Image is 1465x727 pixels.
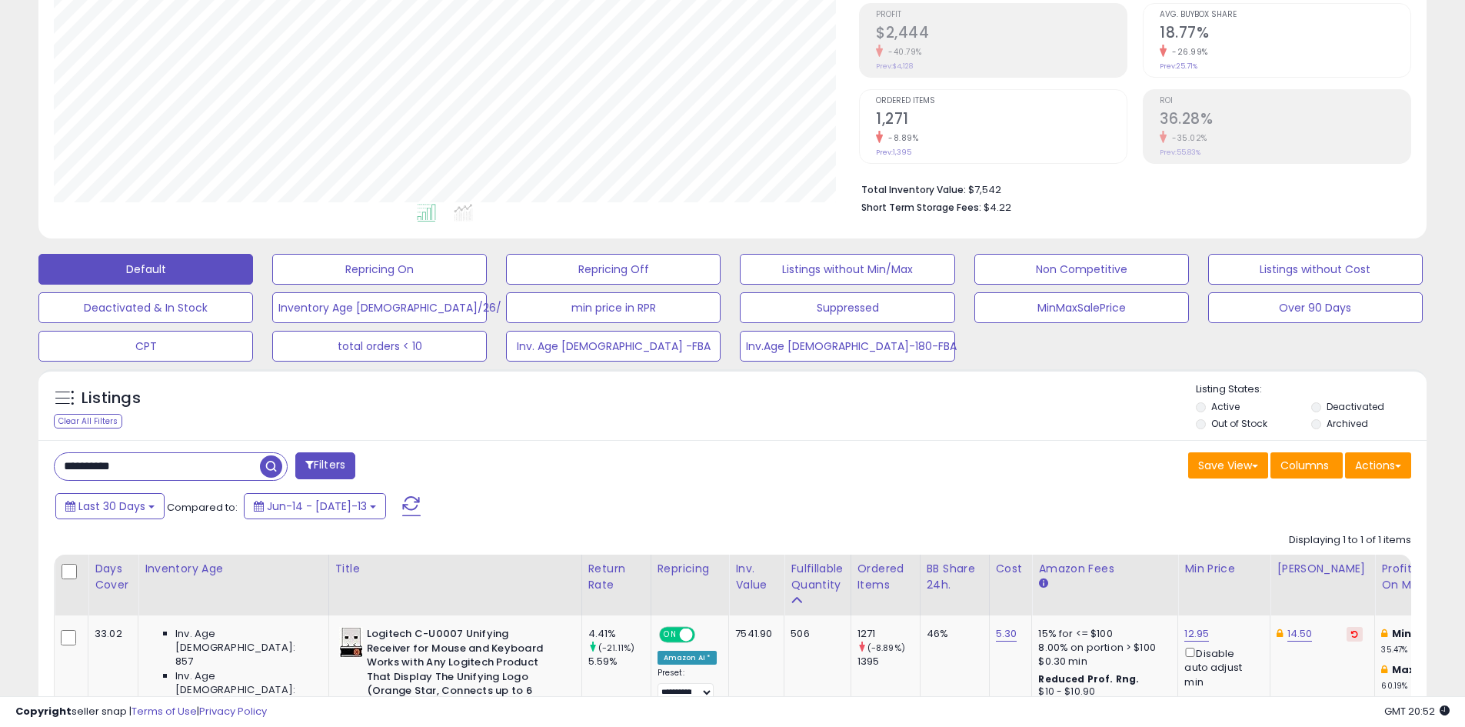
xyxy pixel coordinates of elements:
h2: $2,444 [876,24,1127,45]
small: -40.79% [883,46,922,58]
div: 15% for <= $100 [1038,627,1166,641]
div: Days Cover [95,561,132,593]
div: 5.59% [588,655,651,669]
div: Disable auto adjust min [1184,645,1258,689]
a: Privacy Policy [199,704,267,719]
div: Inv. value [735,561,777,593]
div: Inventory Age [145,561,321,577]
button: Inventory Age [DEMOGRAPHIC_DATA]/26/ [272,292,487,323]
small: (-21.11%) [598,642,634,654]
a: 5.30 [996,626,1017,642]
h2: 18.77% [1160,24,1410,45]
span: Jun-14 - [DATE]-13 [267,499,367,514]
h2: 36.28% [1160,110,1410,131]
li: $7,542 [861,179,1400,198]
div: Min Price [1184,561,1264,577]
a: 12.95 [1184,626,1209,642]
b: Max: [1392,662,1419,677]
div: 1271 [857,627,920,641]
span: Avg. Buybox Share [1160,11,1410,19]
small: Amazon Fees. [1038,577,1047,591]
b: Reduced Prof. Rng. [1038,672,1139,685]
span: ROI [1160,97,1410,105]
small: -26.99% [1167,46,1208,58]
small: -8.89% [883,132,918,144]
h2: 1,271 [876,110,1127,131]
button: min price in RPR [506,292,721,323]
div: 4.41% [588,627,651,641]
small: Prev: 55.83% [1160,148,1200,157]
button: Repricing On [272,254,487,285]
div: [PERSON_NAME] [1277,561,1368,577]
label: Active [1211,400,1240,413]
button: Filters [295,452,355,479]
div: 1395 [857,655,920,669]
div: seller snap | | [15,705,267,719]
button: Columns [1270,452,1343,479]
div: 506 [791,627,838,641]
span: Last 30 Days [78,499,145,514]
div: 8.00% on portion > $100 [1038,641,1166,655]
button: Repricing Off [506,254,721,285]
button: Inv. Age [DEMOGRAPHIC_DATA] -FBA [506,331,721,362]
div: 33.02 [95,627,126,641]
span: OFF [692,629,717,642]
div: Fulfillable Quantity [791,561,844,593]
div: Ordered Items [857,561,914,593]
div: Clear All Filters [54,414,122,429]
div: Repricing [658,561,723,577]
b: Short Term Storage Fees: [861,201,981,214]
button: CPT [38,331,253,362]
div: Preset: [658,668,718,702]
span: Inv. Age [DEMOGRAPHIC_DATA]: [175,627,316,655]
button: Default [38,254,253,285]
strong: Copyright [15,704,72,719]
button: Jun-14 - [DATE]-13 [244,493,386,519]
div: Cost [996,561,1026,577]
button: Actions [1345,452,1411,479]
button: Last 30 Days [55,493,165,519]
span: Profit [876,11,1127,19]
button: Inv.Age [DEMOGRAPHIC_DATA]-180-FBA [740,331,954,362]
label: Deactivated [1327,400,1384,413]
b: Total Inventory Value: [861,183,966,196]
div: Return Rate [588,561,644,593]
span: $4.22 [984,200,1011,215]
div: Amazon AI * [658,651,718,665]
span: 857 [175,655,193,669]
small: Prev: 25.71% [1160,62,1197,71]
b: Min: [1392,626,1415,641]
small: -35.02% [1167,132,1207,144]
b: Logitech C-U0007 Unifying Receiver for Mouse and Keyboard Works with Any Logitech Product That Di... [367,627,554,716]
button: Save View [1188,452,1268,479]
a: 14.50 [1287,626,1313,642]
small: Prev: $4,128 [876,62,913,71]
small: Prev: 1,395 [876,148,911,157]
button: total orders < 10 [272,331,487,362]
div: Displaying 1 to 1 of 1 items [1289,533,1411,548]
div: Title [335,561,575,577]
button: MinMaxSalePrice [974,292,1189,323]
span: 2025-08-13 20:52 GMT [1384,704,1450,719]
div: $0.30 min [1038,655,1166,669]
button: Deactivated & In Stock [38,292,253,323]
small: (-8.89%) [867,642,905,654]
p: Listing States: [1196,382,1427,397]
span: Compared to: [167,500,238,515]
div: BB Share 24h. [927,561,983,593]
img: 31FL2OtKkqL._SL40_.jpg [339,627,363,658]
span: Columns [1280,458,1329,473]
span: Ordered Items [876,97,1127,105]
button: Listings without Min/Max [740,254,954,285]
h5: Listings [82,388,141,409]
label: Archived [1327,417,1368,430]
div: 7541.90 [735,627,772,641]
label: Out of Stock [1211,417,1267,430]
span: ON [661,629,680,642]
button: Listings without Cost [1208,254,1423,285]
a: Terms of Use [132,704,197,719]
button: Suppressed [740,292,954,323]
button: Non Competitive [974,254,1189,285]
button: Over 90 Days [1208,292,1423,323]
div: Amazon Fees [1038,561,1171,577]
